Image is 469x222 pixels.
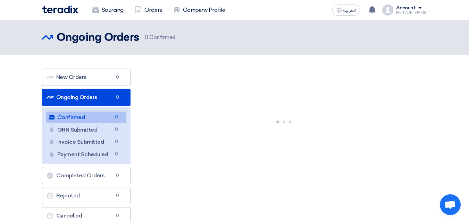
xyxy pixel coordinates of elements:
[112,114,121,121] span: 0
[46,149,126,160] a: Payment Scheduled
[114,172,122,179] span: 0
[343,8,356,13] span: العربية
[46,112,126,123] a: Confirmed
[42,167,131,184] a: Completed Orders0
[46,136,126,148] a: Invoice Submitted
[145,34,148,41] span: 0
[42,6,78,14] img: Teradix logo
[86,2,129,18] a: Sourcing
[114,94,122,101] span: 0
[168,2,231,18] a: Company Profile
[382,5,393,16] img: profile_test.png
[57,31,139,45] h2: Ongoing Orders
[129,2,168,18] a: Orders
[112,126,121,133] span: 0
[112,138,121,145] span: 0
[46,124,126,136] a: GRN Submitted
[114,74,122,81] span: 0
[396,11,427,15] div: [PERSON_NAME]
[145,34,175,42] span: Confirmed
[440,194,461,215] a: Open chat
[114,212,122,219] span: 0
[332,5,360,16] button: العربية
[42,69,131,86] a: New Orders0
[396,5,416,11] div: Account
[42,89,131,106] a: Ongoing Orders0
[114,192,122,199] span: 0
[112,151,121,158] span: 0
[42,187,131,204] a: Rejected0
